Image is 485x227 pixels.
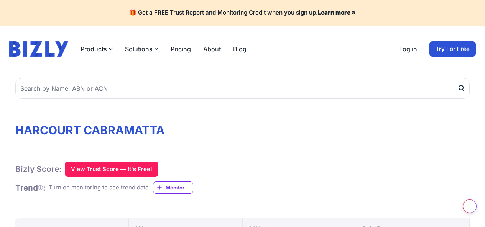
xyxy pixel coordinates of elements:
a: Try For Free [429,41,476,57]
a: Blog [233,44,247,54]
a: Log in [399,44,417,54]
h1: Bizly Score: [15,164,62,174]
h1: HARCOURT CABRAMATTA [15,123,470,137]
a: Pricing [171,44,191,54]
h1: Trend : [15,183,46,193]
div: Turn on monitoring to see trend data. [49,183,150,192]
a: About [203,44,221,54]
button: View Trust Score — It's Free! [65,162,158,177]
a: Monitor [153,181,193,194]
input: Search by Name, ABN or ACN [15,78,470,99]
span: Monitor [166,184,193,191]
h4: 🎁 Get a FREE Trust Report and Monitoring Credit when you sign up. [9,9,476,16]
a: Learn more » [318,9,356,16]
button: Products [81,44,113,54]
button: Solutions [125,44,158,54]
